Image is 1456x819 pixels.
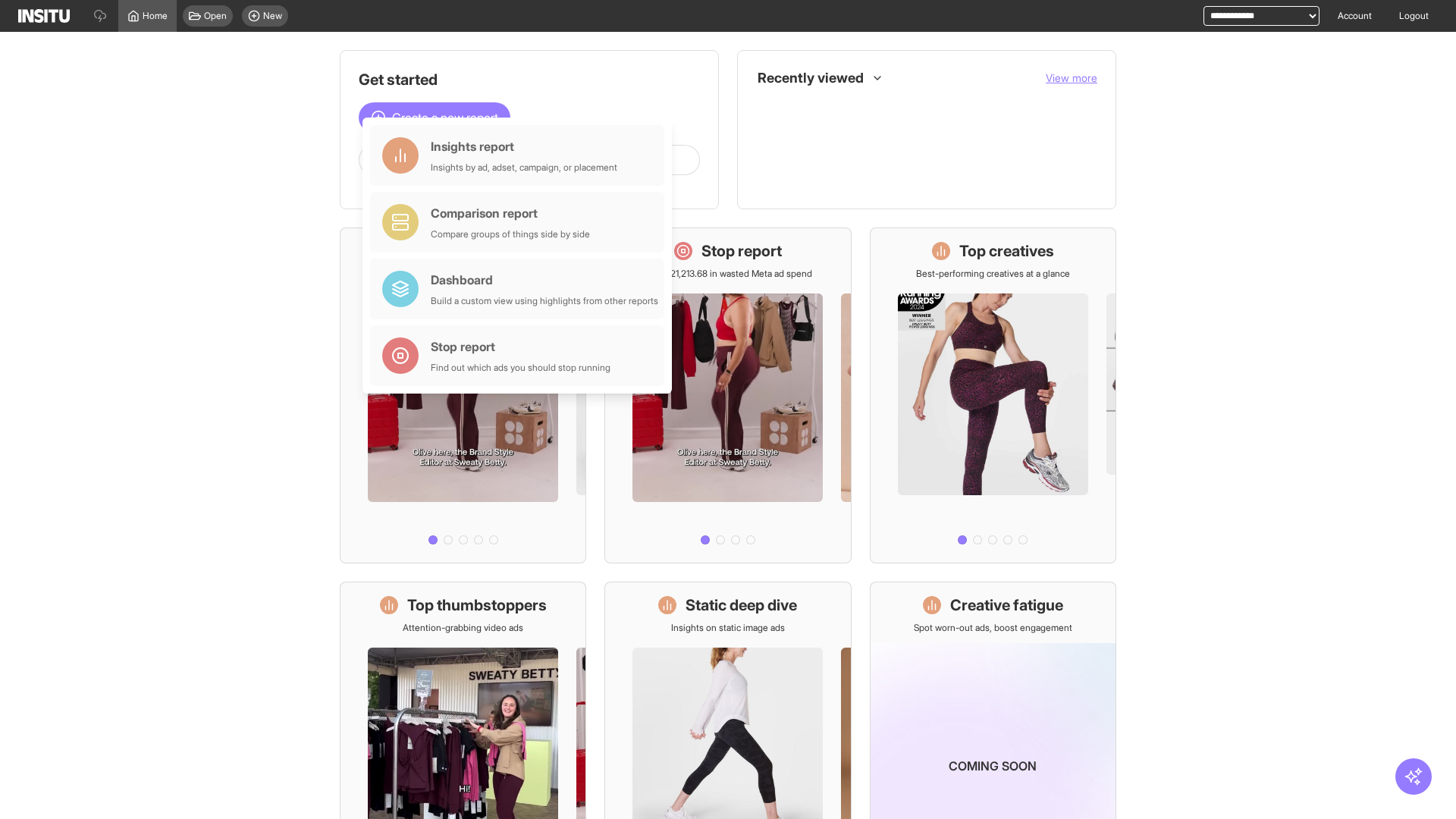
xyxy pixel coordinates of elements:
[18,9,70,23] img: Logo
[671,622,785,634] p: Insights on static image ads
[431,228,590,240] div: Compare groups of things side by side
[359,102,510,133] button: Create a new report
[204,10,227,22] span: Open
[701,240,782,262] h1: Stop report
[392,108,498,127] span: Create a new report
[431,362,610,374] div: Find out which ads you should stop running
[431,137,617,155] div: Insights report
[870,227,1116,563] a: Top creativesBest-performing creatives at a glance
[431,271,658,289] div: Dashboard
[916,268,1070,280] p: Best-performing creatives at a glance
[604,227,851,563] a: Stop reportSave £21,213.68 in wasted Meta ad spend
[340,227,586,563] a: What's live nowSee all active ads instantly
[403,622,523,634] p: Attention-grabbing video ads
[143,10,168,22] span: Home
[1046,71,1097,84] span: View more
[407,595,547,616] h1: Top thumbstoppers
[431,295,658,307] div: Build a custom view using highlights from other reports
[431,337,610,356] div: Stop report
[431,162,617,174] div: Insights by ad, adset, campaign, or placement
[643,268,812,280] p: Save £21,213.68 in wasted Meta ad spend
[263,10,282,22] span: New
[359,69,700,90] h1: Get started
[959,240,1054,262] h1: Top creatives
[686,595,797,616] h1: Static deep dive
[431,204,590,222] div: Comparison report
[1046,71,1097,86] button: View more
